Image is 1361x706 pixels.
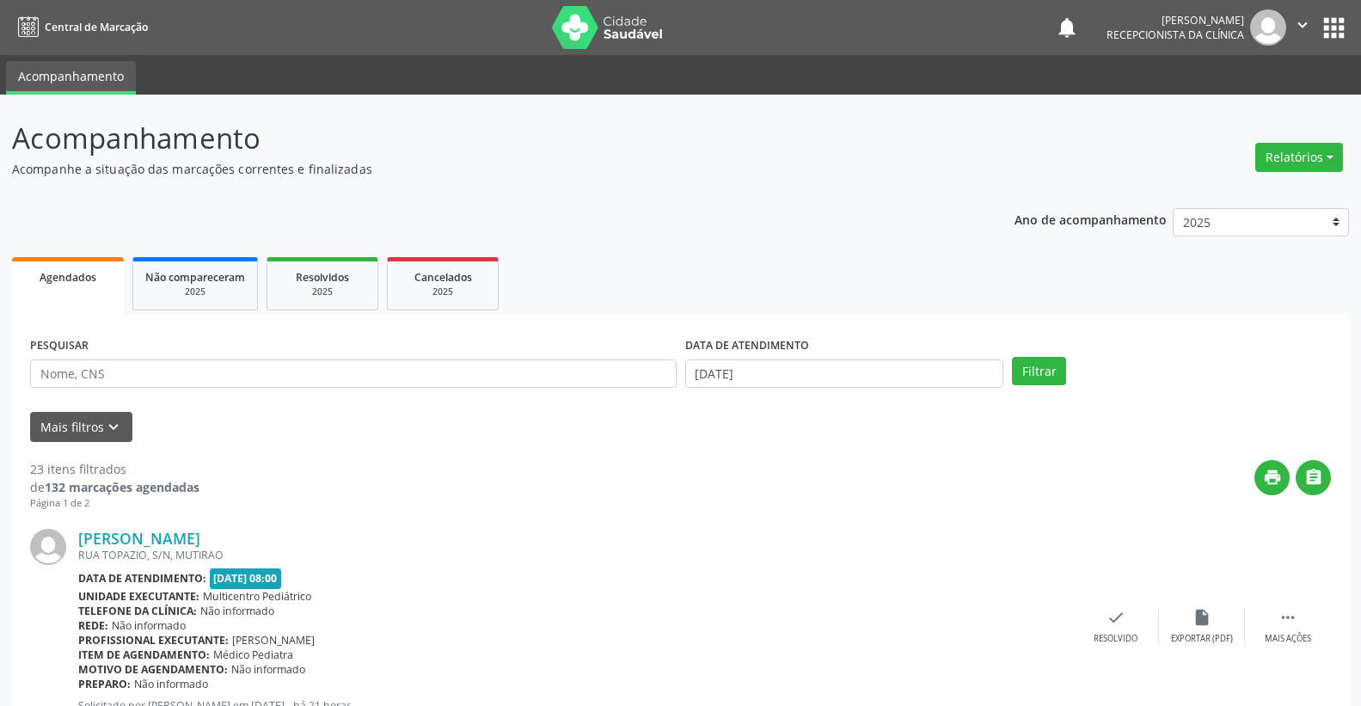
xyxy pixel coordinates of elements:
i: insert_drive_file [1192,608,1211,627]
span: Não compareceram [145,270,245,285]
label: DATA DE ATENDIMENTO [685,333,809,359]
button: Mais filtroskeyboard_arrow_down [30,412,132,442]
img: img [1250,9,1286,46]
div: 2025 [400,285,486,298]
span: Cancelados [414,270,472,285]
div: RUA TOPAZIO, S/N, MUTIRAO [78,548,1073,562]
input: Nome, CNS [30,359,677,389]
span: Central de Marcação [45,20,148,34]
i:  [1304,468,1323,487]
div: Mais ações [1265,633,1311,645]
div: Exportar (PDF) [1171,633,1233,645]
span: Não informado [231,662,305,677]
span: Não informado [134,677,208,691]
span: Resolvidos [296,270,349,285]
b: Item de agendamento: [78,648,210,662]
span: Médico Pediatra [213,648,293,662]
div: Página 1 de 2 [30,496,199,511]
b: Unidade executante: [78,589,199,604]
b: Telefone da clínica: [78,604,197,618]
b: Preparo: [78,677,131,691]
b: Profissional executante: [78,633,229,648]
strong: 132 marcações agendadas [45,479,199,495]
a: [PERSON_NAME] [78,529,200,548]
span: [PERSON_NAME] [232,633,315,648]
span: Agendados [40,270,96,285]
b: Motivo de agendamento: [78,662,228,677]
div: 23 itens filtrados [30,460,199,478]
button:  [1296,460,1331,495]
p: Ano de acompanhamento [1015,208,1167,230]
span: Recepcionista da clínica [1107,28,1244,42]
button: notifications [1055,15,1079,40]
b: Data de atendimento: [78,571,206,586]
b: Rede: [78,618,108,633]
span: [DATE] 08:00 [210,568,282,588]
p: Acompanhe a situação das marcações correntes e finalizadas [12,160,948,178]
button:  [1286,9,1319,46]
p: Acompanhamento [12,117,948,160]
i: keyboard_arrow_down [104,418,123,437]
div: de [30,478,199,496]
a: Central de Marcação [12,13,148,41]
img: img [30,529,66,565]
a: Acompanhamento [6,61,136,95]
button: print [1254,460,1290,495]
button: Filtrar [1012,357,1066,386]
label: PESQUISAR [30,333,89,359]
i:  [1278,608,1297,627]
input: Selecione um intervalo [685,359,1004,389]
div: Resolvido [1094,633,1137,645]
button: apps [1319,13,1349,43]
span: Não informado [112,618,186,633]
span: Não informado [200,604,274,618]
div: 2025 [279,285,365,298]
i: print [1263,468,1282,487]
div: [PERSON_NAME] [1107,13,1244,28]
i:  [1293,15,1312,34]
i: check [1107,608,1125,627]
span: Multicentro Pediátrico [203,589,311,604]
div: 2025 [145,285,245,298]
button: Relatórios [1255,143,1343,172]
